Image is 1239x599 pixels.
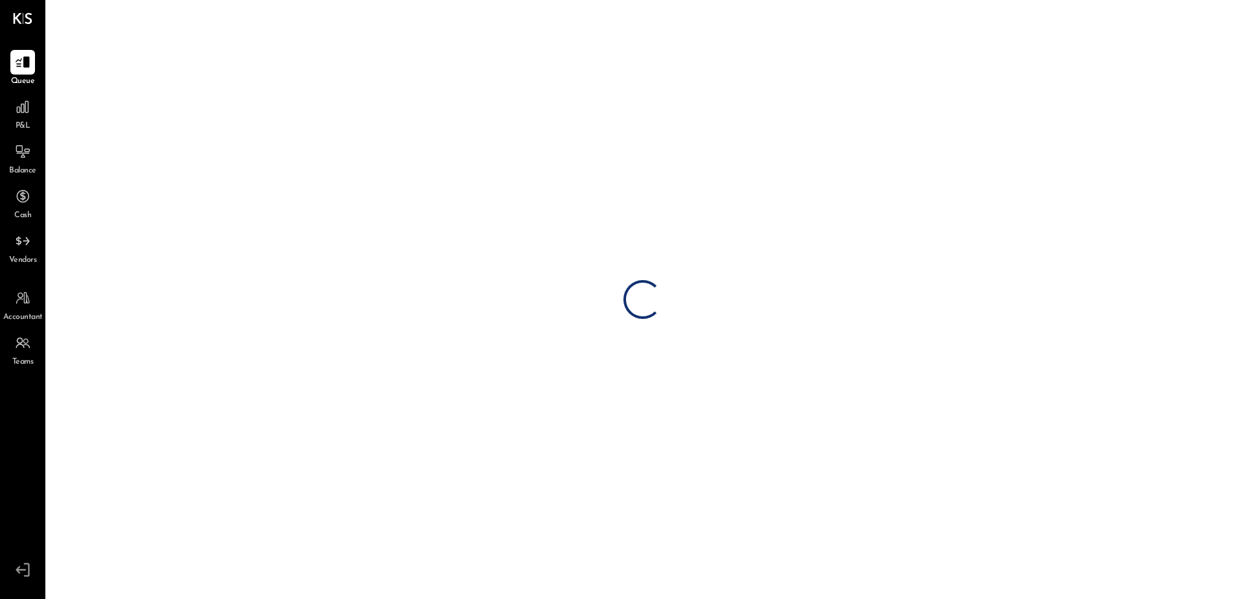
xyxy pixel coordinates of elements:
span: Teams [12,357,34,368]
a: Teams [1,331,45,368]
a: Balance [1,139,45,177]
a: Accountant [1,286,45,323]
a: P&L [1,95,45,132]
a: Vendors [1,229,45,266]
span: Vendors [9,255,37,266]
span: Balance [9,165,36,177]
span: P&L [16,121,30,132]
span: Queue [11,76,35,88]
a: Cash [1,184,45,222]
span: Accountant [3,312,43,323]
span: Cash [14,210,31,222]
a: Queue [1,50,45,88]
